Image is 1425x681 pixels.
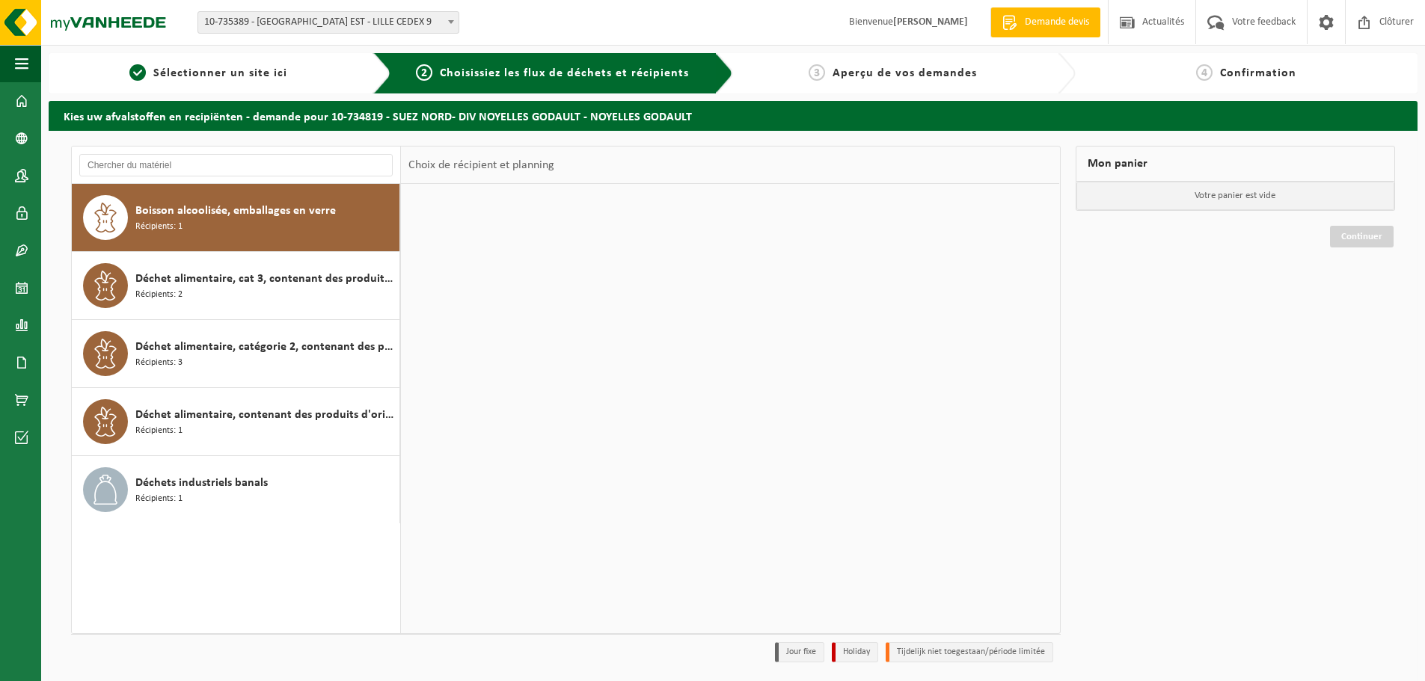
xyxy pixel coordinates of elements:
[197,11,459,34] span: 10-735389 - SUEZ RV NORD EST - LILLE CEDEX 9
[401,147,562,184] div: Choix de récipient et planning
[833,67,977,79] span: Aperçu de vos demandes
[79,154,393,176] input: Chercher du matériel
[990,7,1100,37] a: Demande devis
[886,642,1053,662] li: Tijdelijk niet toegestaan/période limitée
[49,101,1418,130] h2: Kies uw afvalstoffen en recipiënten - demande pour 10-734819 - SUEZ NORD- DIV NOYELLES GODAULT - ...
[135,288,183,302] span: Récipients: 2
[135,492,183,506] span: Récipients: 1
[72,320,400,388] button: Déchet alimentaire, catégorie 2, contenant des produits d'origine animale, emballage mélangé Réci...
[135,474,268,492] span: Déchets industriels banals
[198,12,459,33] span: 10-735389 - SUEZ RV NORD EST - LILLE CEDEX 9
[416,64,432,81] span: 2
[775,642,824,662] li: Jour fixe
[135,424,183,438] span: Récipients: 1
[1021,15,1093,30] span: Demande devis
[832,642,878,662] li: Holiday
[809,64,825,81] span: 3
[129,64,146,81] span: 1
[135,220,183,234] span: Récipients: 1
[135,406,396,424] span: Déchet alimentaire, contenant des produits d'origine animale, non emballé, catégorie 3
[1076,146,1396,182] div: Mon panier
[1220,67,1296,79] span: Confirmation
[1330,226,1394,247] a: Continuer
[72,184,400,252] button: Boisson alcoolisée, emballages en verre Récipients: 1
[135,338,396,356] span: Déchet alimentaire, catégorie 2, contenant des produits d'origine animale, emballage mélangé
[1076,182,1395,210] p: Votre panier est vide
[135,270,396,288] span: Déchet alimentaire, cat 3, contenant des produits d'origine animale, emballage synthétique
[135,356,183,370] span: Récipients: 3
[1196,64,1213,81] span: 4
[893,16,968,28] strong: [PERSON_NAME]
[72,456,400,523] button: Déchets industriels banals Récipients: 1
[72,388,400,456] button: Déchet alimentaire, contenant des produits d'origine animale, non emballé, catégorie 3 Récipients: 1
[72,252,400,320] button: Déchet alimentaire, cat 3, contenant des produits d'origine animale, emballage synthétique Récipi...
[56,64,361,82] a: 1Sélectionner un site ici
[153,67,287,79] span: Sélectionner un site ici
[440,67,689,79] span: Choisissiez les flux de déchets et récipients
[135,202,336,220] span: Boisson alcoolisée, emballages en verre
